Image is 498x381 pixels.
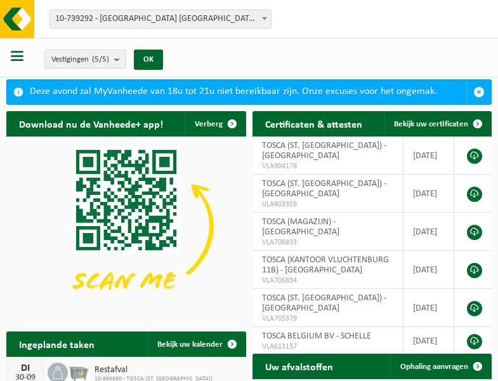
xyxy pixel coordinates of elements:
td: [DATE] [403,251,454,289]
td: [DATE] [403,289,454,327]
td: [DATE] [403,175,454,213]
td: [DATE] [403,327,454,355]
span: TOSCA BELGIUM BV - SCHELLE [262,331,371,341]
img: Download de VHEPlus App [6,137,246,316]
span: TOSCA (ST. [GEOGRAPHIC_DATA]) - [GEOGRAPHIC_DATA] [262,293,386,313]
span: Restafval [95,365,213,375]
a: Bekijk uw kalender [147,331,245,357]
a: Ophaling aanvragen [390,354,490,379]
span: Verberg [195,120,223,128]
span: TOSCA (MAGAZIJN) - [GEOGRAPHIC_DATA] [262,217,339,237]
h2: Ingeplande taken [6,331,107,356]
span: TOSCA (ST. [GEOGRAPHIC_DATA]) - [GEOGRAPHIC_DATA] [262,141,386,161]
h2: Certificaten & attesten [252,111,375,136]
button: Vestigingen(5/5) [44,50,126,69]
h2: Uw afvalstoffen [252,354,346,378]
count: (5/5) [92,55,109,63]
h2: Download nu de Vanheede+ app! [6,111,176,136]
td: [DATE] [403,137,454,175]
span: VLA903359 [262,199,394,210]
span: TOSCA (KANTOOR VLUCHTENBURG 11B) - [GEOGRAPHIC_DATA] [262,255,389,275]
a: Bekijk uw certificaten [384,111,490,137]
span: VLA705379 [262,314,394,324]
button: OK [134,50,163,70]
span: Bekijk uw kalender [157,340,223,349]
td: [DATE] [403,213,454,251]
span: 10-739292 - TOSCA BELGIUM BV - SCHELLE [49,10,272,29]
span: VLA706834 [262,276,394,286]
div: Deze avond zal MyVanheede van 18u tot 21u niet bereikbaar zijn. Onze excuses voor het ongemak. [30,80,466,104]
span: Ophaling aanvragen [400,363,468,371]
span: 10-739292 - TOSCA BELGIUM BV - SCHELLE [50,10,271,28]
span: VLA904178 [262,161,394,171]
div: DI [13,363,38,373]
span: VLA706833 [262,237,394,248]
button: Verberg [185,111,245,137]
span: Vestigingen [51,50,109,69]
span: VLA613137 [262,342,394,352]
span: Bekijk uw certificaten [394,120,468,128]
span: TOSCA (ST. [GEOGRAPHIC_DATA]) - [GEOGRAPHIC_DATA] [262,179,386,199]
